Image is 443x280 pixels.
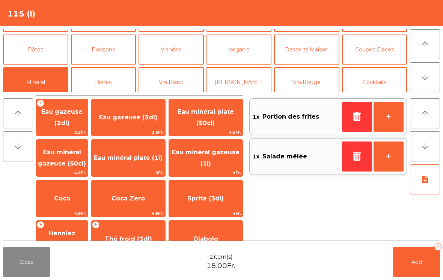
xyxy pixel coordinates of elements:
[420,175,429,184] i: note_add
[172,149,240,167] span: Eau minéral gazeuse (1l)
[112,195,145,202] span: Coca Zero
[3,131,33,161] button: arrow_downward
[393,247,440,277] button: Add2
[94,154,163,161] span: Eau minéral plate (1l)
[206,67,272,97] button: [PERSON_NAME]
[92,221,99,229] span: +
[169,129,243,136] span: 4.5Fr.
[214,253,232,261] span: item(s)
[420,40,429,49] i: arrow_upward
[187,195,224,202] span: Sprite (3dl)
[410,29,440,59] button: arrow_upward
[41,108,83,126] span: Eau gazeuse (2dl)
[54,195,70,202] span: Coca
[274,35,339,65] button: Desserts Maison
[374,142,404,172] button: +
[206,261,235,271] span: 15.00Fr.
[71,35,136,65] button: Poissons
[14,142,23,151] i: arrow_downward
[262,111,319,122] span: Portion des frites
[342,67,407,97] button: Cocktails
[39,230,85,248] span: Henniez gommée (3dl)
[92,169,165,176] span: 9Fr.
[434,243,442,251] div: 2
[178,108,234,126] span: Eau minéral plate (50cl)
[139,67,204,97] button: Vin Blanc
[3,247,50,277] button: Close
[36,129,88,136] span: 2.5Fr.
[105,235,152,242] span: Thé froid (3dl)
[14,109,23,118] i: arrow_upward
[3,35,68,65] button: Pâtes
[3,67,68,97] button: Mineral
[37,99,44,107] span: +
[410,164,440,194] button: note_add
[274,67,339,97] button: Vin Rouge
[3,98,33,128] button: arrow_upward
[374,102,404,132] button: +
[253,151,259,162] span: 1x
[342,35,407,65] button: Coupes Glacés
[410,98,440,128] button: arrow_upward
[420,73,429,82] i: arrow_downward
[169,169,243,176] span: 9Fr.
[92,210,165,217] span: 4.9Fr.
[411,259,422,265] span: Add
[169,210,243,217] span: 4Fr.
[71,67,136,97] button: Bières
[420,109,429,118] i: arrow_upward
[92,129,165,136] span: 3.5Fr.
[410,62,440,92] button: arrow_downward
[38,149,86,167] span: Eau minéral gazeuse (50cl)
[36,210,88,217] span: 4.9Fr.
[262,151,307,162] span: Salade mêlée
[8,8,35,20] h4: 115 (I)
[139,35,204,65] button: Viandes
[206,35,272,65] button: Vegan's
[420,142,429,151] i: arrow_downward
[209,253,213,261] span: 2
[253,111,259,122] span: 1x
[193,235,218,242] span: Diabolo
[410,131,440,161] button: arrow_downward
[37,221,44,229] span: +
[36,169,88,176] span: 4.5Fr.
[99,114,157,121] span: Eau gazeuse (3dl)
